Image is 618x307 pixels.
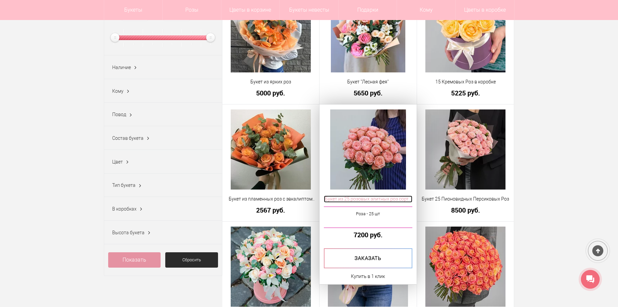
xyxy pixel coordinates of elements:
img: 151 Коралловая Роза [425,227,505,307]
span: Состав букета [112,135,144,141]
a: Букет "Лесная фея" [324,78,412,85]
span: Высота букета [112,230,145,235]
span: Тип букета [112,183,136,188]
a: 15 Кремовых Роз в коробке [421,78,510,85]
a: 7200 руб. [324,231,412,238]
a: Букет из 25 розовых элитных роз сорта Kahala ([GEOGRAPHIC_DATA]) [324,196,412,203]
a: 2567 руб. [227,207,315,214]
span: Повод [112,112,126,117]
span: Наличие [112,65,131,70]
span: Кому [112,88,124,94]
span: Цвет [112,159,123,165]
a: 5225 руб. [421,89,510,96]
a: Роза - 25 шт [324,207,412,228]
a: Купить в 1 клик [351,272,385,280]
img: Букет из 25 розовых элитных роз сорта Kahala (Эквадор) [330,109,406,190]
a: Букет 25 Пионовидных Персиковых Роз [421,196,510,203]
a: 5000 руб. [227,89,315,96]
img: Букет из пламенных роз с эвкалиптом (40 см) [231,109,311,190]
a: 8500 руб. [421,207,510,214]
a: 5650 руб. [324,89,412,96]
a: Букет из ярких роз [227,78,315,85]
img: Букет 25 Пионовидных Персиковых Роз [425,109,505,190]
a: Показать [108,252,161,268]
a: Сбросить [165,252,218,268]
span: В коробках [112,206,137,212]
img: Шляпная коробка "Персиковые облака" [231,227,311,307]
a: Букет из пламенных роз с эвкалиптом (40 см) [227,196,315,203]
